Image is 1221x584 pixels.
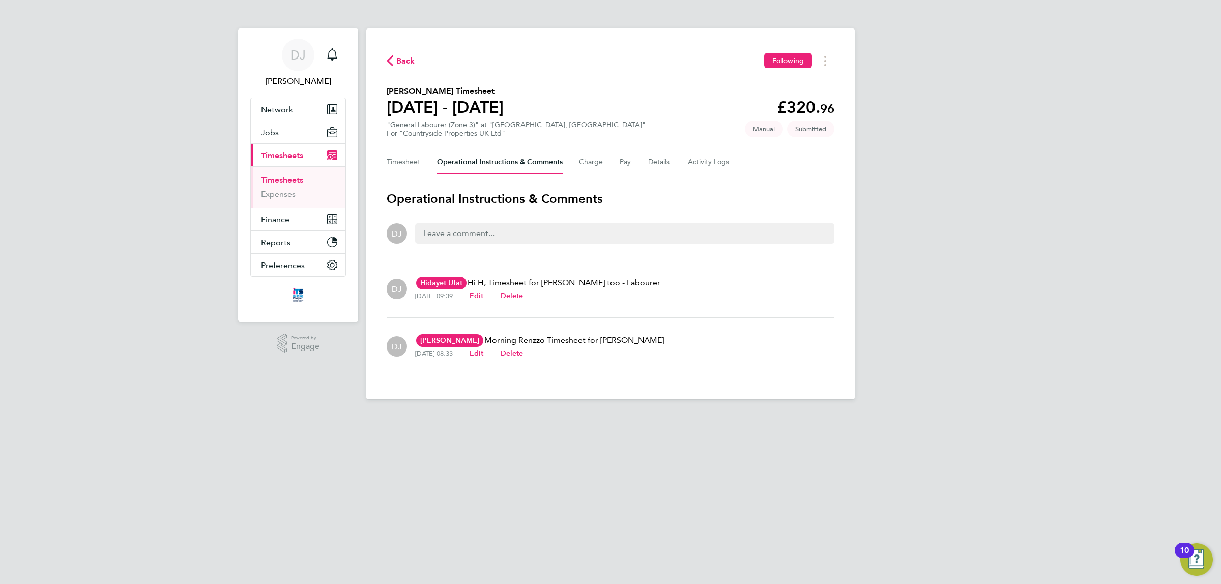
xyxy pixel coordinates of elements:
button: Details [648,150,672,174]
span: Hidayet Ufat [416,277,467,289]
button: Delete [501,291,524,301]
div: Don Jeater [387,336,407,357]
h3: Operational Instructions & Comments [387,191,834,207]
button: Timesheets [251,144,345,166]
div: Timesheets [251,166,345,208]
button: Open Resource Center, 10 new notifications [1180,543,1213,576]
h2: [PERSON_NAME] Timesheet [387,85,504,97]
span: This timesheet is Submitted. [787,121,834,137]
span: Engage [291,342,319,351]
button: Edit [470,348,484,359]
a: Timesheets [261,175,303,185]
span: DJ [392,283,402,295]
span: Powered by [291,334,319,342]
button: Finance [251,208,345,230]
a: Go to home page [250,287,346,303]
button: Edit [470,291,484,301]
span: Edit [470,349,484,358]
span: Finance [261,215,289,224]
div: Don Jeater [387,223,407,244]
span: Back [396,55,415,67]
button: Timesheets Menu [816,53,834,69]
span: Jobs [261,128,279,137]
span: DJ [392,228,402,239]
span: This timesheet was manually created. [745,121,783,137]
span: Edit [470,291,484,300]
div: [DATE] 09:39 [415,292,461,300]
span: [PERSON_NAME] [416,334,483,347]
span: 96 [820,101,834,116]
span: Timesheets [261,151,303,160]
a: Expenses [261,189,296,199]
span: Don Jeater [250,75,346,87]
img: itsconstruction-logo-retina.png [291,287,305,303]
button: Reports [251,231,345,253]
button: Operational Instructions & Comments [437,150,563,174]
button: Back [387,54,415,67]
a: DJ[PERSON_NAME] [250,39,346,87]
span: DJ [392,341,402,352]
span: DJ [290,48,306,62]
h1: [DATE] - [DATE] [387,97,504,118]
p: Morning Renzzo Timesheet for [PERSON_NAME] [415,334,664,346]
span: Delete [501,291,524,300]
a: Powered byEngage [277,334,320,353]
p: Hi H, Timesheet for [PERSON_NAME] too - Labourer [415,277,660,289]
button: Charge [579,150,603,174]
button: Pay [620,150,632,174]
button: Timesheet [387,150,421,174]
button: Following [764,53,812,68]
button: Preferences [251,254,345,276]
button: Delete [501,348,524,359]
button: Activity Logs [688,150,731,174]
span: Network [261,105,293,114]
span: Delete [501,349,524,358]
app-decimal: £320. [777,98,834,117]
span: Following [772,56,804,65]
button: Network [251,98,345,121]
nav: Main navigation [238,28,358,322]
span: Preferences [261,260,305,270]
div: For "Countryside Properties UK Ltd" [387,129,646,138]
div: 10 [1180,550,1189,564]
button: Jobs [251,121,345,143]
div: "General Labourer (Zone 3)" at "[GEOGRAPHIC_DATA], [GEOGRAPHIC_DATA]" [387,121,646,138]
span: Reports [261,238,290,247]
div: [DATE] 08:33 [415,349,461,358]
div: Don Jeater [387,279,407,299]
